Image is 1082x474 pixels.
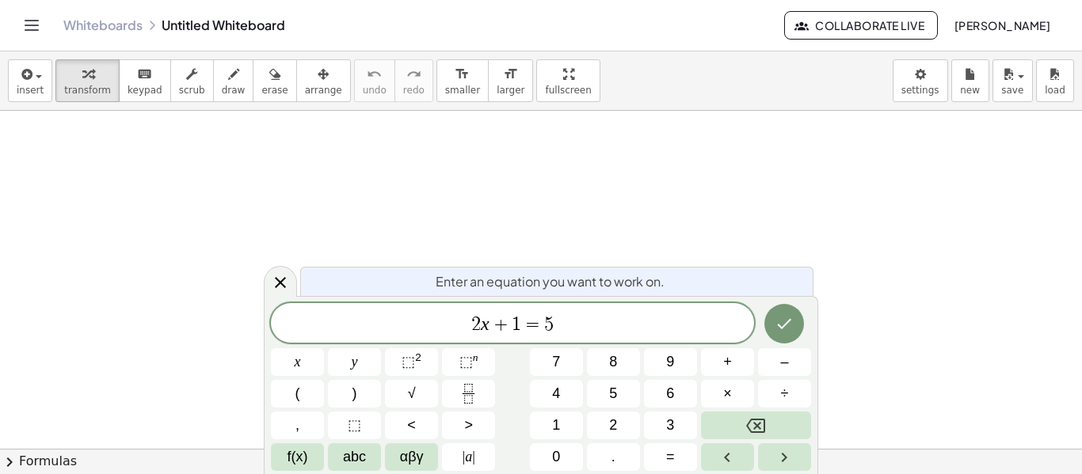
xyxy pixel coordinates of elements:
button: Divide [758,380,811,408]
span: redo [403,85,425,96]
span: [PERSON_NAME] [954,18,1050,32]
span: arrange [305,85,342,96]
button: settings [893,59,948,102]
button: format_sizesmaller [436,59,489,102]
span: smaller [445,85,480,96]
button: Left arrow [701,443,754,471]
button: ( [271,380,324,408]
button: Less than [385,411,438,439]
span: + [490,315,512,334]
span: 1 [552,415,560,436]
span: | [463,449,466,465]
span: ( [295,383,300,404]
span: 5 [609,383,617,404]
span: ) [352,383,357,404]
button: fullscreen [536,59,600,102]
button: Absolute value [442,443,495,471]
span: ⬚ [402,354,415,370]
span: 3 [666,415,674,436]
button: 1 [530,411,583,439]
i: undo [367,65,382,84]
button: . [587,443,640,471]
button: scrub [170,59,214,102]
button: Done [764,304,804,343]
span: x [295,351,301,373]
button: draw [213,59,254,102]
button: 0 [530,443,583,471]
span: | [472,449,475,465]
span: < [407,415,416,436]
span: 7 [552,351,560,373]
span: + [723,351,732,373]
button: load [1036,59,1074,102]
span: keypad [128,85,162,96]
span: transform [64,85,111,96]
i: format_size [455,65,470,84]
span: 1 [512,315,521,334]
button: Functions [271,443,324,471]
span: = [666,446,675,468]
span: – [780,351,788,373]
span: draw [222,85,246,96]
button: keyboardkeypad [119,59,171,102]
button: Square root [385,380,438,408]
span: . [611,446,615,468]
span: ⬚ [459,354,473,370]
button: redoredo [394,59,433,102]
span: = [521,315,544,334]
span: × [723,383,732,404]
button: new [951,59,989,102]
span: Collaborate Live [798,18,924,32]
span: f(x) [288,446,308,468]
i: format_size [503,65,518,84]
button: 5 [587,380,640,408]
button: Minus [758,348,811,376]
button: Superscript [442,348,495,376]
span: save [1001,85,1023,96]
button: Times [701,380,754,408]
span: , [295,415,299,436]
var: x [481,313,490,334]
span: √ [408,383,416,404]
button: save [992,59,1033,102]
span: settings [901,85,939,96]
button: 7 [530,348,583,376]
button: 9 [644,348,697,376]
span: Enter an equation you want to work on. [436,272,665,291]
span: 5 [544,315,554,334]
span: 4 [552,383,560,404]
button: arrange [296,59,351,102]
sup: n [473,351,478,363]
button: 6 [644,380,697,408]
span: larger [497,85,524,96]
span: abc [343,446,366,468]
button: Collaborate Live [784,11,938,40]
button: 4 [530,380,583,408]
button: Plus [701,348,754,376]
button: ) [328,380,381,408]
i: redo [406,65,421,84]
button: Alphabet [328,443,381,471]
span: 9 [666,351,674,373]
button: undoundo [354,59,395,102]
button: Squared [385,348,438,376]
button: 2 [587,411,640,439]
span: 8 [609,351,617,373]
span: ⬚ [348,415,361,436]
button: Greek alphabet [385,443,438,471]
a: Whiteboards [63,17,143,33]
button: [PERSON_NAME] [941,11,1063,40]
button: 8 [587,348,640,376]
button: Equals [644,443,697,471]
span: load [1045,85,1065,96]
button: Right arrow [758,443,811,471]
button: transform [55,59,120,102]
button: Placeholder [328,411,381,439]
span: 2 [609,415,617,436]
span: 6 [666,383,674,404]
span: > [464,415,473,436]
button: Backspace [701,411,811,439]
button: y [328,348,381,376]
button: insert [8,59,52,102]
sup: 2 [415,351,421,363]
